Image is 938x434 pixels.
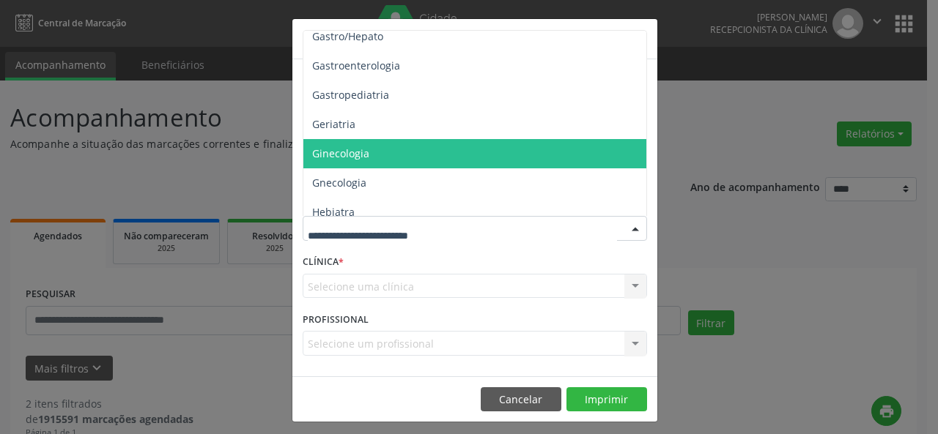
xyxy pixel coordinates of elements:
[566,387,647,412] button: Imprimir
[303,251,344,274] label: CLÍNICA
[312,117,355,131] span: Geriatria
[312,146,369,160] span: Ginecologia
[481,387,561,412] button: Cancelar
[312,59,400,72] span: Gastroenterologia
[628,19,657,55] button: Close
[312,29,383,43] span: Gastro/Hepato
[312,88,389,102] span: Gastropediatria
[312,176,366,190] span: Gnecologia
[312,205,355,219] span: Hebiatra
[303,29,470,48] h5: Relatório de agendamentos
[303,308,369,331] label: PROFISSIONAL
